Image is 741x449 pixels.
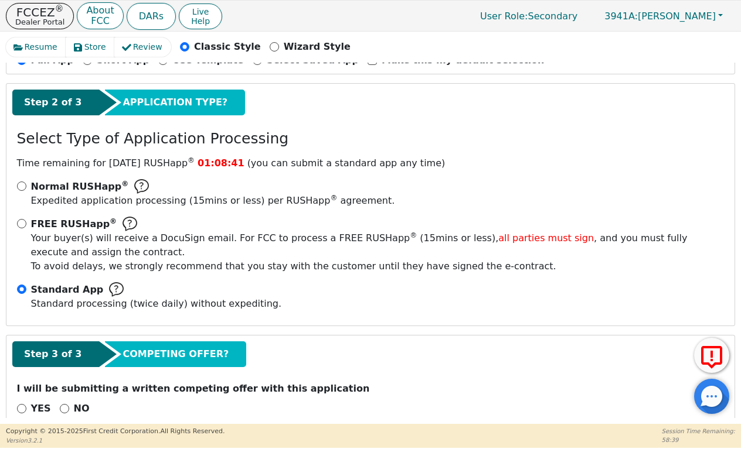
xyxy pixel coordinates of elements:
span: Live [191,7,210,16]
p: Dealer Portal [15,18,64,26]
button: Store [66,37,115,57]
span: Normal RUSHapp [31,181,129,192]
img: Help Bubble [134,179,149,194]
span: 3941A: [604,11,638,22]
button: Resume [6,37,66,57]
span: Your buyer(s) will receive a DocuSign email. For FCC to process a FREE RUSHapp ( 15 mins or less)... [31,232,688,258]
span: Standard App [31,283,104,297]
span: COMPETING OFFER? [123,347,229,361]
button: DARs [127,3,176,30]
span: 01:08:41 [198,157,244,169]
img: Help Bubble [123,217,137,231]
span: User Role : [480,11,528,22]
span: (you can submit a standard app any time) [247,157,446,169]
button: Report Error to FCC [694,338,729,373]
button: AboutFCC [77,2,123,30]
p: FCC [86,16,114,26]
p: About [86,6,114,15]
span: Review [133,41,162,53]
sup: ® [410,231,417,239]
button: 3941A:[PERSON_NAME] [592,7,735,25]
sup: ® [55,4,64,14]
span: Resume [25,41,57,53]
sup: ® [110,217,117,225]
span: To avoid delays, we strongly recommend that you stay with the customer until they have signed the... [31,231,725,273]
button: FCCEZ®Dealer Portal [6,3,74,29]
p: NO [74,402,90,416]
span: Store [84,41,106,53]
p: Secondary [468,5,589,28]
span: Time remaining for [DATE] RUSHapp [17,157,195,169]
span: FREE RUSHapp [31,218,117,229]
sup: ® [121,180,128,188]
span: [PERSON_NAME] [604,11,716,22]
span: APPLICATION TYPE? [123,95,227,109]
span: Standard processing (twice daily) without expediting. [31,298,282,309]
span: all parties must sign [498,232,594,244]
a: User Role:Secondary [468,5,589,28]
p: Session Time Remaining: [662,427,735,436]
p: I will be submitting a written competing offer with this application [17,382,725,396]
button: Review [114,37,171,57]
sup: ® [188,156,195,164]
span: Step 3 of 3 [24,347,81,361]
span: Step 2 of 3 [24,95,81,109]
h3: Select Type of Application Processing [17,130,289,148]
p: Copyright © 2015- 2025 First Credit Corporation. [6,427,225,437]
p: Wizard Style [284,40,351,54]
sup: ® [330,194,337,202]
img: Help Bubble [109,282,124,297]
p: Classic Style [194,40,261,54]
button: LiveHelp [179,4,222,29]
p: Version 3.2.1 [6,436,225,445]
p: YES [31,402,51,416]
span: Expedited application processing ( 15 mins or less) per RUSHapp agreement. [31,195,395,206]
p: 58:39 [662,436,735,444]
span: Help [191,16,210,26]
p: FCCEZ [15,6,64,18]
span: All Rights Reserved. [160,427,225,435]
